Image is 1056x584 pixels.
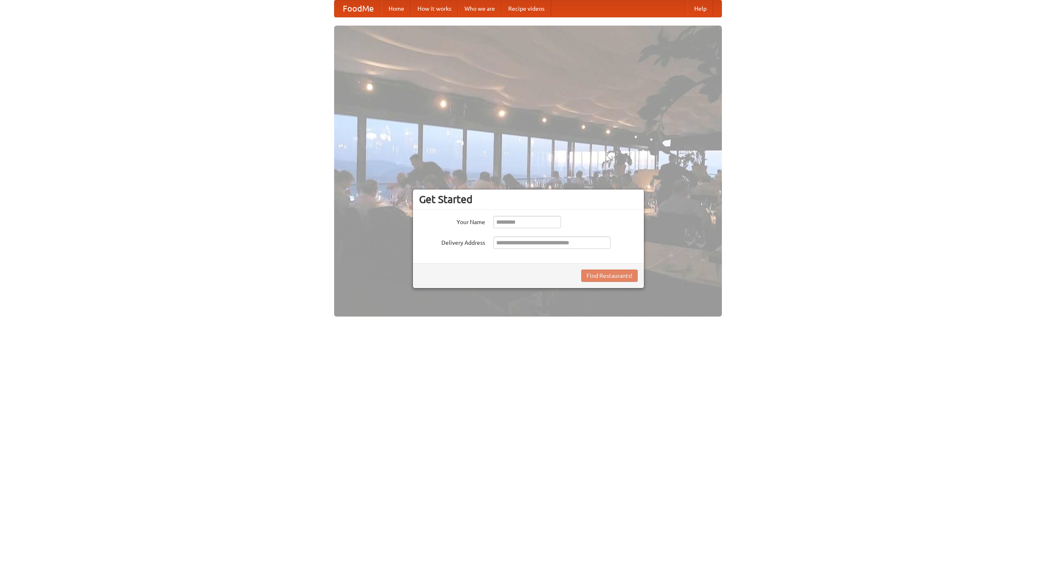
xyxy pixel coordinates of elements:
h3: Get Started [419,193,638,206]
a: Help [688,0,713,17]
a: How it works [411,0,458,17]
a: Home [382,0,411,17]
label: Your Name [419,216,485,226]
a: Recipe videos [502,0,551,17]
button: Find Restaurants! [581,270,638,282]
a: Who we are [458,0,502,17]
label: Delivery Address [419,236,485,247]
a: FoodMe [335,0,382,17]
